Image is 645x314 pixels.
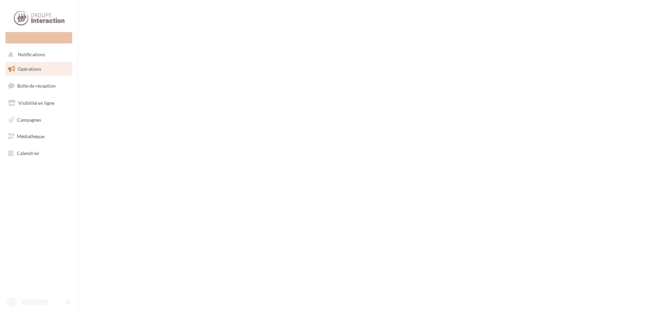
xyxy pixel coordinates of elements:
[4,62,74,76] a: Opérations
[4,146,74,160] a: Calendrier
[18,100,54,106] span: Visibilité en ligne
[18,66,41,72] span: Opérations
[5,32,72,43] div: Nouvelle campagne
[17,83,56,89] span: Boîte de réception
[17,117,41,122] span: Campagnes
[17,133,45,139] span: Médiathèque
[4,129,74,144] a: Médiathèque
[18,52,45,58] span: Notifications
[4,113,74,127] a: Campagnes
[17,150,39,156] span: Calendrier
[4,96,74,110] a: Visibilité en ligne
[4,78,74,93] a: Boîte de réception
